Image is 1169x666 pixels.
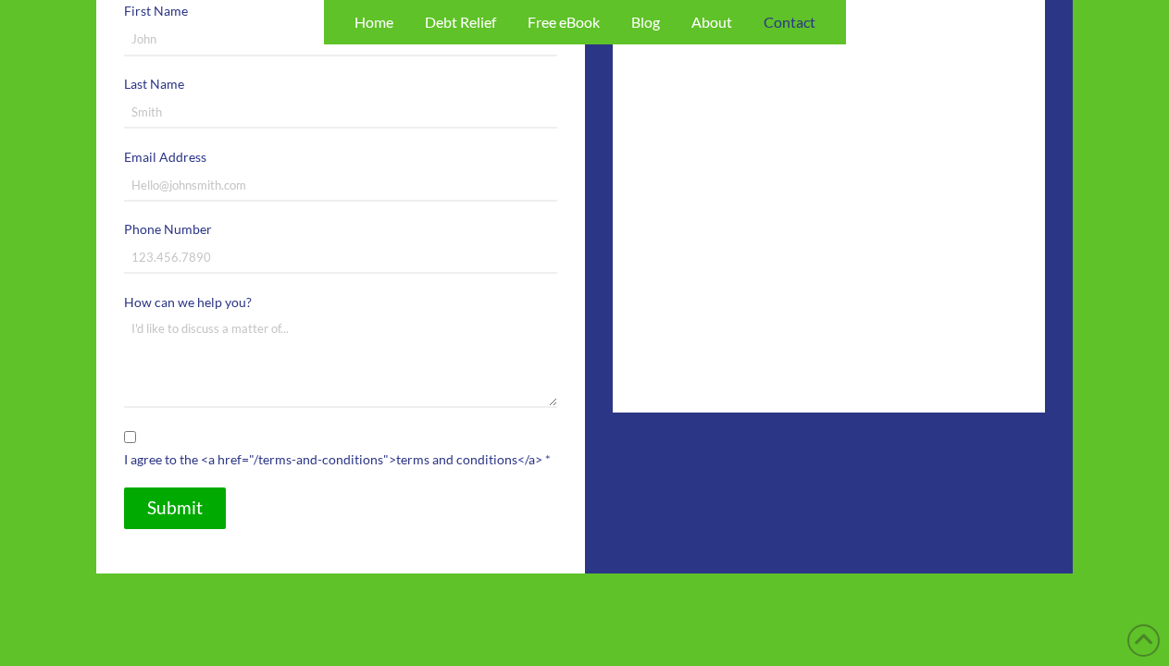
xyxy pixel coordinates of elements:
[691,15,732,30] span: About
[631,15,660,30] span: Blog
[124,218,557,240] label: Phone Number
[124,242,557,274] input: 123.456.7890
[124,97,557,129] input: Smith
[1127,624,1160,657] a: Back to Top
[425,15,496,30] span: Debt Relief
[124,449,557,471] label: I agree to the <a href="/terms-and-conditions">terms and conditions</a> *
[124,291,557,314] label: How can we help you?
[354,15,393,30] span: Home
[124,487,226,529] input: Submit
[764,15,815,30] span: Contact
[124,73,557,95] label: Last Name
[528,15,600,30] span: Free eBook
[124,146,557,168] label: Email Address
[124,169,557,201] input: Hello@johnsmith.com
